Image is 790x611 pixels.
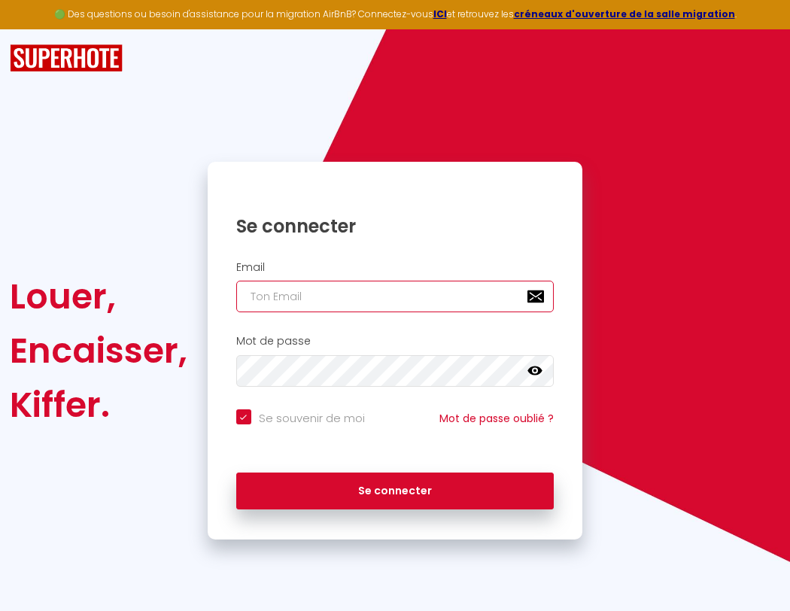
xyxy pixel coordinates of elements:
[236,261,555,274] h2: Email
[439,411,554,426] a: Mot de passe oublié ?
[236,281,555,312] input: Ton Email
[12,6,57,51] button: Ouvrir le widget de chat LiveChat
[10,324,187,378] div: Encaisser,
[236,214,555,238] h1: Se connecter
[514,8,735,20] a: créneaux d'ouverture de la salle migration
[236,335,555,348] h2: Mot de passe
[10,269,187,324] div: Louer,
[10,44,123,72] img: SuperHote logo
[10,378,187,432] div: Kiffer.
[433,8,447,20] a: ICI
[236,473,555,510] button: Se connecter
